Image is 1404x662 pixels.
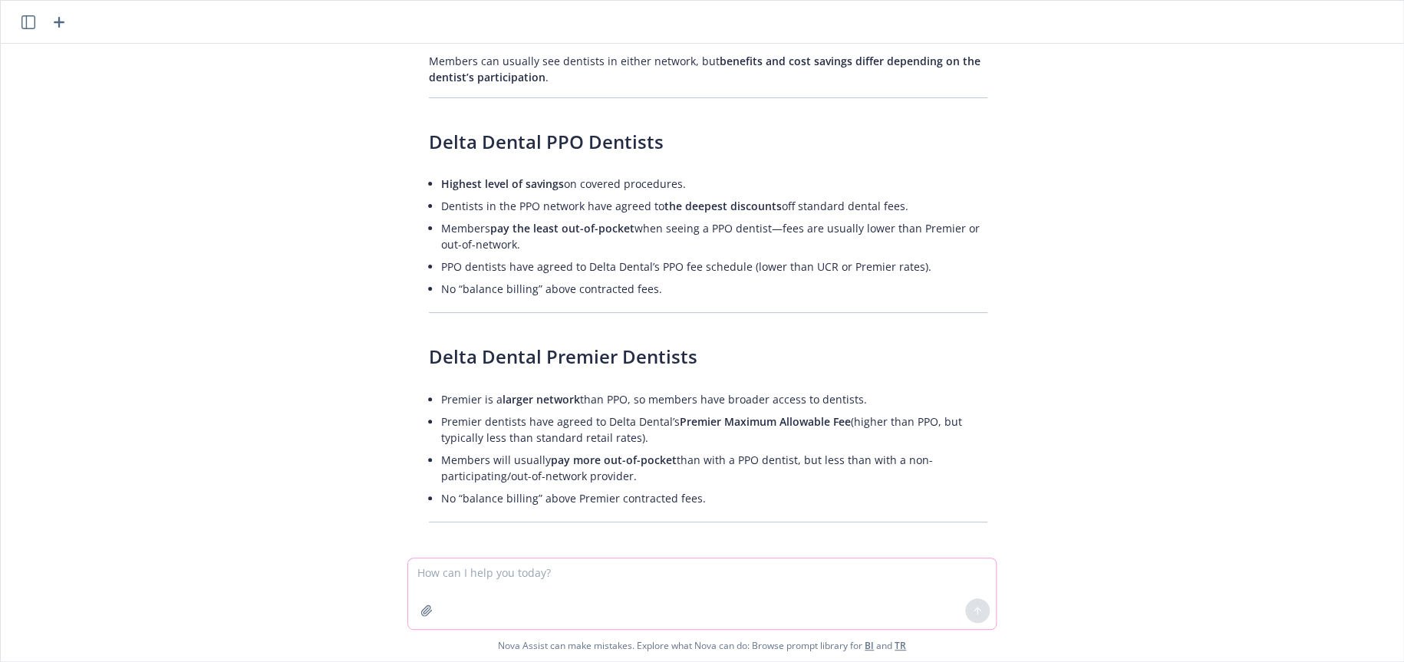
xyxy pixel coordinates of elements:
h3: Delta Dental Premier Dentists [429,344,987,370]
a: TR [895,639,906,652]
span: Nova Assist can make mistakes. Explore what Nova can do: Browse prompt library for and [498,630,906,661]
span: the deepest discounts [664,199,782,213]
h3: What Happens if a Dentist is PPO and Premier? [429,553,987,579]
li: Dentists in the PPO network have agreed to off standard dental fees. [441,195,987,217]
span: pay more out-of-pocket [551,453,677,467]
span: benefits and cost savings differ depending on the dentist’s participation [429,54,980,84]
li: PPO dentists have agreed to Delta Dental’s PPO fee schedule (lower than UCR or Premier rates). [441,255,987,278]
span: Highest level of savings [441,176,564,191]
li: No “balance billing” above contracted fees. [441,278,987,300]
p: Members can usually see dentists in either network, but . [429,53,987,85]
span: pay the least out-of-pocket [490,221,634,235]
li: on covered procedures. [441,173,987,195]
li: Members when seeing a PPO dentist—fees are usually lower than Premier or out-of-network. [441,217,987,255]
span: Premier Maximum Allowable Fee [680,414,851,429]
li: Premier is a than PPO, so members have broader access to dentists. [441,388,987,410]
li: Premier dentists have agreed to Delta Dental’s (higher than PPO, but typically less than standard... [441,410,987,449]
li: Members will usually than with a PPO dentist, but less than with a non-participating/out-of-netwo... [441,449,987,487]
span: larger network [503,392,580,407]
h3: Delta Dental PPO Dentists [429,129,987,155]
li: No “balance billing” above Premier contracted fees. [441,487,987,509]
a: BI [865,639,874,652]
em: Both [682,553,724,578]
